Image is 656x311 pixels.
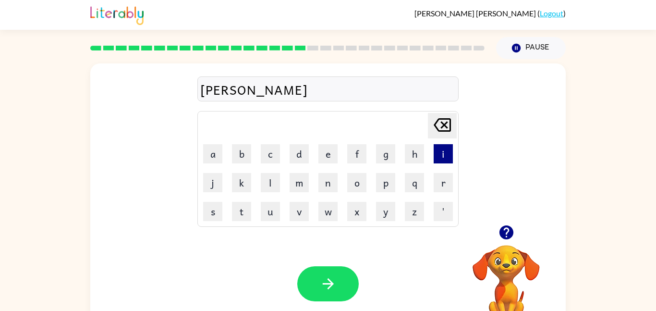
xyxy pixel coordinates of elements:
[376,202,395,221] button: y
[261,202,280,221] button: u
[414,9,537,18] span: [PERSON_NAME] [PERSON_NAME]
[414,9,566,18] div: ( )
[290,144,309,163] button: d
[318,173,338,192] button: n
[405,202,424,221] button: z
[200,79,456,100] div: [PERSON_NAME]
[232,173,251,192] button: k
[261,173,280,192] button: l
[434,173,453,192] button: r
[376,173,395,192] button: p
[290,202,309,221] button: v
[347,144,366,163] button: f
[540,9,563,18] a: Logout
[203,173,222,192] button: j
[496,37,566,59] button: Pause
[261,144,280,163] button: c
[290,173,309,192] button: m
[434,202,453,221] button: '
[318,202,338,221] button: w
[232,202,251,221] button: t
[90,4,144,25] img: Literably
[405,144,424,163] button: h
[347,202,366,221] button: x
[434,144,453,163] button: i
[203,144,222,163] button: a
[318,144,338,163] button: e
[405,173,424,192] button: q
[347,173,366,192] button: o
[232,144,251,163] button: b
[203,202,222,221] button: s
[376,144,395,163] button: g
